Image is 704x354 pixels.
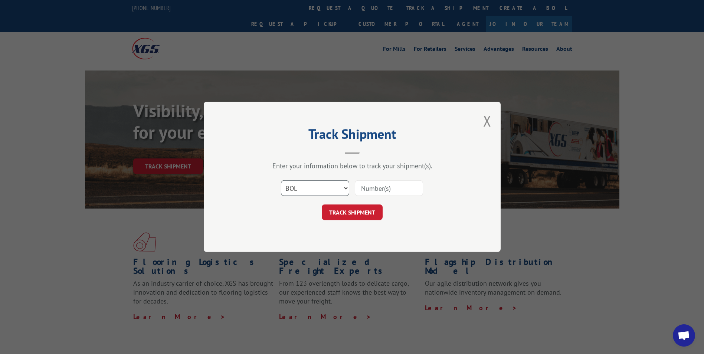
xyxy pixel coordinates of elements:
div: Enter your information below to track your shipment(s). [241,162,464,170]
button: Close modal [483,111,491,131]
button: TRACK SHIPMENT [322,205,383,220]
div: Open chat [673,324,695,347]
input: Number(s) [355,181,423,196]
h2: Track Shipment [241,129,464,143]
